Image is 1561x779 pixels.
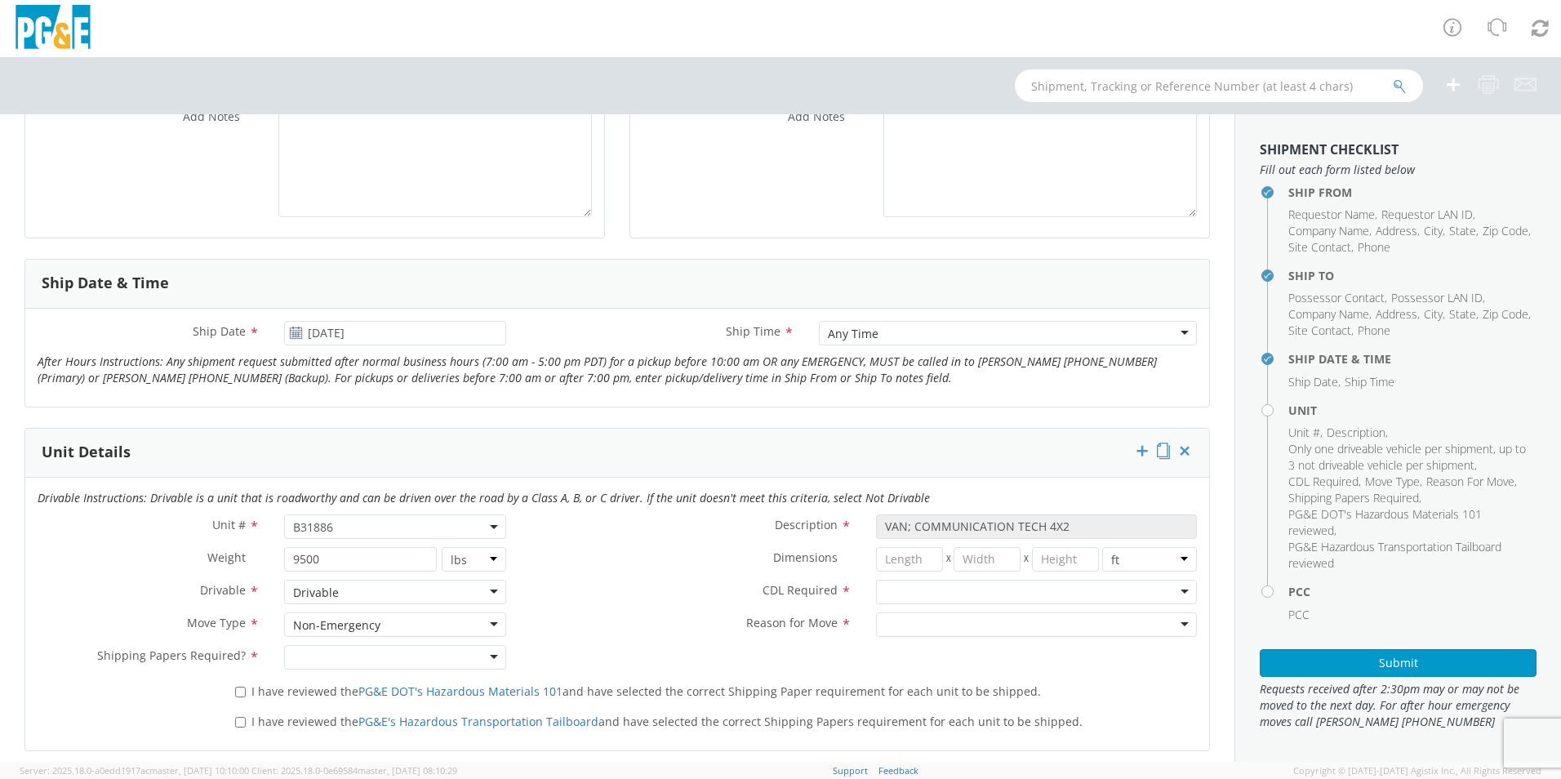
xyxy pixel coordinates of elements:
strong: Shipment Checklist [1260,140,1399,158]
li: , [1391,290,1485,306]
span: Ship Date [1288,374,1338,389]
span: Company Name [1288,306,1369,322]
span: Fill out each form listed below [1260,162,1537,178]
li: , [1288,290,1387,306]
a: Feedback [878,764,918,777]
span: Phone [1358,323,1390,338]
span: Phone [1358,239,1390,255]
li: , [1449,223,1479,239]
span: B31886 [293,519,497,535]
span: Zip Code [1483,306,1528,322]
span: Address [1376,223,1417,238]
input: Height [1032,547,1099,572]
div: Any Time [828,326,878,342]
span: Description [775,517,838,532]
li: , [1288,207,1377,223]
li: , [1424,223,1445,239]
h4: Ship Date & Time [1288,353,1537,365]
span: Unit # [1288,425,1320,440]
span: CDL Required [1288,474,1359,489]
i: After Hours Instructions: Any shipment request submitted after normal business hours (7:00 am - 5... [38,354,1157,385]
span: PG&E Hazardous Transportation Tailboard reviewed [1288,539,1501,571]
span: master, [DATE] 08:10:29 [358,764,457,777]
span: Ship Time [726,323,780,339]
div: Non-Emergency [293,617,380,634]
span: Move Type [1365,474,1420,489]
h4: Ship From [1288,186,1537,198]
li: , [1426,474,1517,490]
span: Add Notes [183,109,240,124]
span: PCC [1288,607,1310,622]
li: , [1376,306,1420,323]
li: , [1449,306,1479,323]
h4: Ship To [1288,269,1537,282]
span: Site Contact [1288,239,1351,255]
h3: Ship Date & Time [42,275,169,292]
span: Description [1327,425,1385,440]
span: Requestor Name [1288,207,1375,222]
span: X [943,547,954,572]
span: Reason for Move [746,615,838,630]
li: , [1483,306,1531,323]
li: , [1288,506,1532,539]
div: Drivable [293,585,339,601]
span: CDL Required [763,582,838,598]
li: , [1365,474,1422,490]
li: , [1288,490,1421,506]
span: Address [1376,306,1417,322]
li: , [1288,441,1532,474]
li: , [1288,223,1372,239]
span: Ship Time [1345,374,1394,389]
li: , [1483,223,1531,239]
li: , [1288,425,1323,441]
li: , [1288,306,1372,323]
span: Shipping Papers Required [1288,490,1419,505]
li: , [1288,323,1354,339]
li: , [1288,239,1354,256]
span: Copyright © [DATE]-[DATE] Agistix Inc., All Rights Reserved [1293,764,1541,777]
span: State [1449,306,1476,322]
input: I have reviewed thePG&E's Hazardous Transportation Tailboardand have selected the correct Shippin... [235,717,246,728]
span: Requests received after 2:30pm may or may not be moved to the next day. For after hour emergency ... [1260,681,1537,730]
img: pge-logo-06675f144f4cfa6a6814.png [12,5,94,53]
span: I have reviewed the and have selected the correct Shipping Papers requirement for each unit to be... [251,714,1083,729]
span: PG&E DOT's Hazardous Materials 101 reviewed [1288,506,1482,538]
input: I have reviewed thePG&E DOT's Hazardous Materials 101and have selected the correct Shipping Paper... [235,687,246,697]
span: Requestor LAN ID [1381,207,1473,222]
li: , [1288,374,1341,390]
span: B31886 [284,514,506,539]
a: PG&E's Hazardous Transportation Tailboard [358,714,598,729]
span: State [1449,223,1476,238]
span: Add Notes [788,109,845,124]
span: City [1424,306,1443,322]
span: master, [DATE] 10:10:00 [149,764,249,777]
a: PG&E DOT's Hazardous Materials 101 [358,683,563,699]
input: Width [954,547,1021,572]
span: Shipping Papers Required? [97,648,246,663]
h4: Unit [1288,404,1537,416]
span: Only one driveable vehicle per shipment, up to 3 not driveable vehicle per shipment [1288,441,1526,473]
span: Zip Code [1483,223,1528,238]
input: Length [876,547,943,572]
span: Unit # [212,517,246,532]
span: Weight [207,550,246,565]
span: Drivable [200,582,246,598]
a: Support [833,764,868,777]
input: Shipment, Tracking or Reference Number (at least 4 chars) [1015,69,1423,102]
li: , [1376,223,1420,239]
span: Client: 2025.18.0-0e69584 [251,764,457,777]
h4: PCC [1288,585,1537,598]
span: Possessor LAN ID [1391,290,1483,305]
span: X [1021,547,1032,572]
li: , [1424,306,1445,323]
li: , [1381,207,1475,223]
span: Dimensions [773,550,838,565]
span: Company Name [1288,223,1369,238]
span: I have reviewed the and have selected the correct Shipping Paper requirement for each unit to be ... [251,683,1041,699]
span: Possessor Contact [1288,290,1385,305]
span: Site Contact [1288,323,1351,338]
span: Move Type [187,615,246,630]
span: Ship Date [193,323,246,339]
h3: Unit Details [42,444,131,461]
span: Reason For Move [1426,474,1514,489]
